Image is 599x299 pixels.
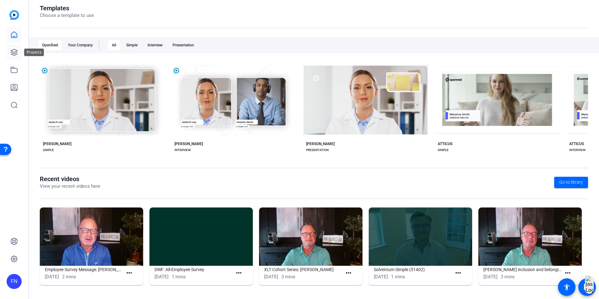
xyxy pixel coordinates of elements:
[369,207,472,266] img: Solventum Simple (51402)
[169,40,198,50] div: Presentation
[45,274,59,280] span: [DATE]
[281,274,295,280] span: 3 mins
[38,40,62,50] div: OpenReel
[259,207,362,266] img: XLT Cohort Series: Garri Garrison
[62,274,76,280] span: 2 mins
[154,266,232,273] h1: DWF: All-Employee Survey
[45,266,123,273] h1: Employee Survey Message: [PERSON_NAME]
[345,269,352,277] mat-icon: more_horiz
[374,274,388,280] span: [DATE]
[554,177,588,188] a: Go to library
[108,40,120,50] div: All
[40,207,143,266] img: Employee Survey Message: Brent Boucher
[501,274,515,280] span: 3 mins
[24,49,44,56] div: Projects
[172,274,186,280] span: 1 mins
[569,148,586,153] div: INTERVIEW
[122,40,141,50] div: Simple
[478,207,582,266] img: Brent inclusion and belonging video Sept. 2025
[125,269,133,277] mat-icon: more_horiz
[583,283,591,291] mat-icon: message
[483,274,497,280] span: [DATE]
[43,148,54,153] div: SIMPLE
[174,148,191,153] div: INTERVIEW
[64,40,96,50] div: Your Company
[43,141,71,146] div: [PERSON_NAME]
[438,141,452,146] div: ATTICUS
[40,4,94,12] h1: Templates
[174,141,203,146] div: [PERSON_NAME]
[559,179,583,186] span: Go to library
[149,207,253,266] img: DWF: All-Employee Survey
[569,141,584,146] div: ATTICUS
[144,40,166,50] div: Interview
[40,12,94,19] p: Choose a template to use
[154,274,169,280] span: [DATE]
[391,274,405,280] span: 1 mins
[40,183,100,190] p: View your recent videos here
[483,266,561,273] h1: [PERSON_NAME] inclusion and belonging video [DATE]
[306,148,329,153] div: PRESENTATION
[564,269,572,277] mat-icon: more_horiz
[438,148,449,153] div: SIMPLE
[454,269,462,277] mat-icon: more_horiz
[264,274,278,280] span: [DATE]
[235,269,243,277] mat-icon: more_horiz
[40,175,100,183] h1: Recent videos
[563,283,570,291] mat-icon: accessibility
[7,274,22,289] div: FN
[374,266,452,273] h1: Solventum Simple (51402)
[9,10,19,20] img: blue-gradient.svg
[306,141,335,146] div: [PERSON_NAME]
[264,266,342,273] h1: XLT Cohort Series: [PERSON_NAME]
